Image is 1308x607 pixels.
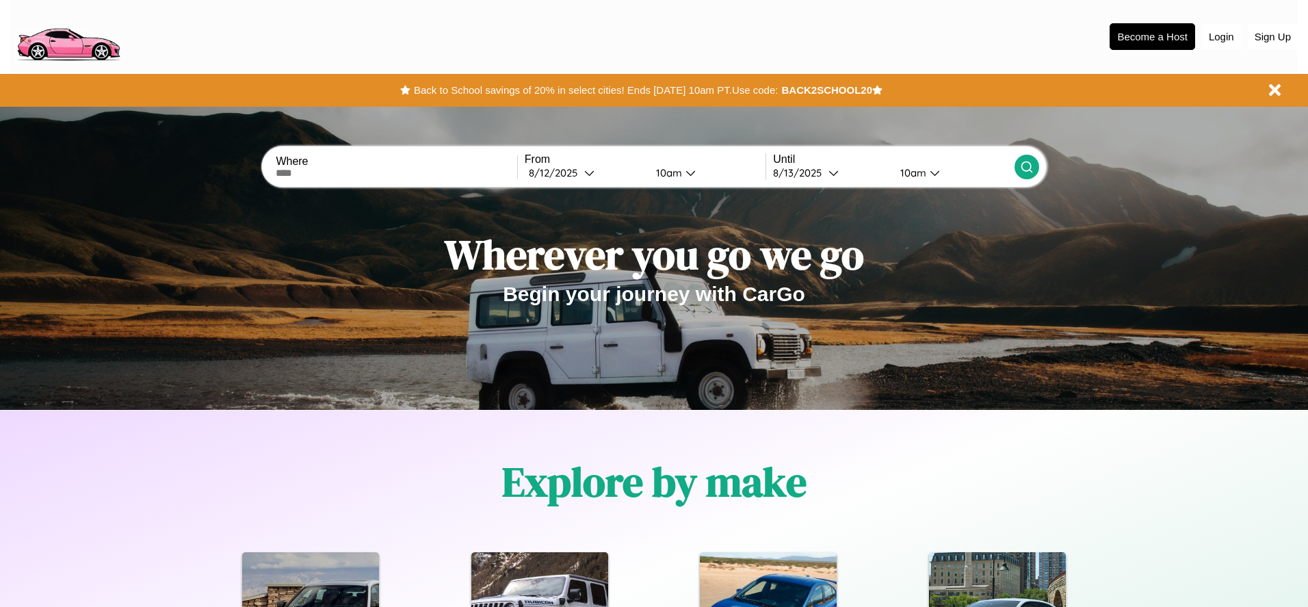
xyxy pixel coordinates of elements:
button: Sign Up [1248,24,1298,49]
div: 10am [649,166,685,179]
button: 8/12/2025 [525,166,645,180]
img: logo [10,7,126,64]
div: 8 / 12 / 2025 [529,166,584,179]
button: 10am [645,166,766,180]
h1: Explore by make [502,454,807,510]
button: Login [1202,24,1241,49]
button: Become a Host [1110,23,1195,50]
label: Where [276,155,516,168]
div: 8 / 13 / 2025 [773,166,828,179]
b: BACK2SCHOOL20 [781,84,872,96]
div: 10am [893,166,930,179]
label: Until [773,153,1014,166]
button: Back to School savings of 20% in select cities! Ends [DATE] 10am PT.Use code: [410,81,781,100]
label: From [525,153,766,166]
button: 10am [889,166,1014,180]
